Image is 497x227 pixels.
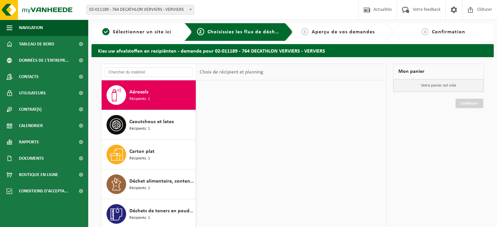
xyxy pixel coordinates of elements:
span: Choisissiez les flux de déchets et récipients [207,29,316,35]
span: Calendrier [19,118,43,134]
span: Récipients: 1 [129,215,150,221]
a: 1Sélectionner un site ici [95,28,179,36]
button: Aérosols Récipients: 1 [102,80,196,110]
span: Caoutchouc et latex [129,118,174,126]
p: Votre panier est vide [393,79,484,92]
span: Contacts [19,69,39,85]
span: Carton plat [129,148,155,155]
span: Confirmation [432,29,465,35]
span: Navigation [19,20,43,36]
span: Récipients: 1 [129,126,150,132]
span: Déchet alimentaire, contenant des produits d'origine animale, non emballé, catégorie 3 [129,177,194,185]
span: 3 [301,28,308,35]
span: Conditions d'accepta... [19,183,68,199]
span: Aérosols [129,88,148,96]
button: Caoutchouc et latex Récipients: 1 [102,110,196,140]
input: Chercher du matériel [105,67,193,77]
span: 2 [197,28,204,35]
span: Récipients: 1 [129,185,150,191]
span: Boutique en ligne [19,167,58,183]
button: Carton plat Récipients: 1 [102,140,196,170]
a: Continuer [456,99,483,108]
span: Contrat(s) [19,101,41,118]
span: Sélectionner un site ici [113,29,171,35]
span: 1 [102,28,109,35]
span: Rapports [19,134,39,150]
span: Récipients: 1 [129,96,150,102]
span: Utilisateurs [19,85,46,101]
span: Données de l'entrepr... [19,52,69,69]
div: Mon panier [393,64,484,79]
button: Déchet alimentaire, contenant des produits d'origine animale, non emballé, catégorie 3 Récipients: 1 [102,170,196,199]
span: Récipients: 1 [129,155,150,162]
span: Documents [19,150,44,167]
span: Déchets de toners en poudre, non recyclable, non dangereux [129,207,194,215]
span: 02-011189 - 764 DECATHLON VERVIERS - VERVIERS [86,5,194,15]
span: 4 [422,28,429,35]
span: 02-011189 - 764 DECATHLON VERVIERS - VERVIERS [87,5,194,14]
span: Aperçu de vos demandes [312,29,375,35]
h2: Kies uw afvalstoffen en recipiënten - demande pour 02-011189 - 764 DECATHLON VERVIERS - VERVIERS [91,44,494,57]
span: Tableau de bord [19,36,54,52]
div: Choix de récipient et planning [196,64,267,80]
